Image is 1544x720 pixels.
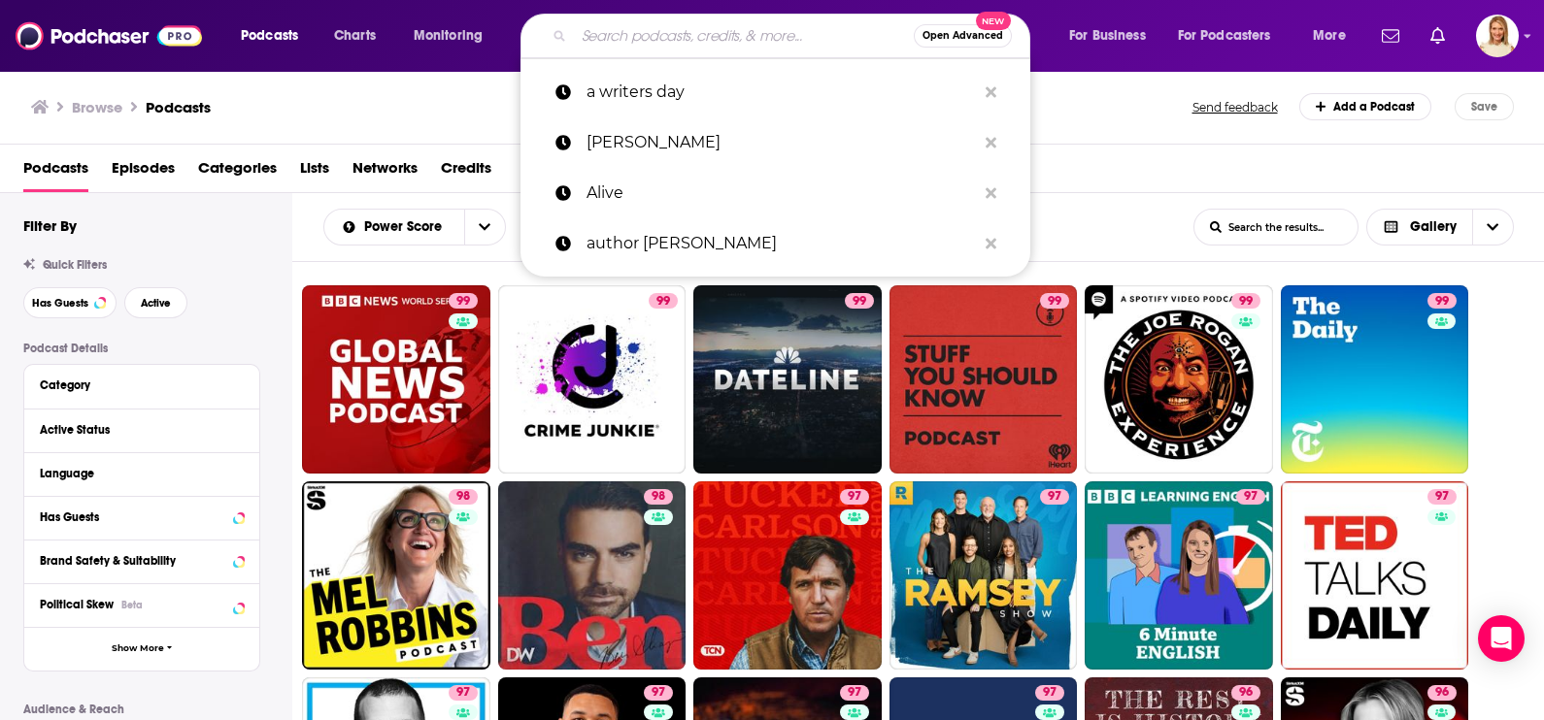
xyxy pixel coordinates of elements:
[449,685,478,701] a: 97
[23,152,88,192] span: Podcasts
[43,258,107,272] span: Quick Filters
[40,467,231,480] div: Language
[441,152,491,192] a: Credits
[520,168,1030,218] a: Alive
[1048,292,1061,311] span: 99
[1299,93,1432,120] a: Add a Podcast
[456,292,470,311] span: 99
[1435,487,1449,507] span: 97
[40,510,227,524] div: Has Guests
[323,209,506,245] h2: Choose List sort
[16,17,202,54] img: Podchaser - Follow, Share and Rate Podcasts
[1239,683,1253,703] span: 96
[1476,15,1519,57] span: Logged in as leannebush
[587,67,976,117] p: a writers day
[352,152,418,192] span: Networks
[1165,20,1299,51] button: open menu
[1281,481,1469,670] a: 97
[414,22,483,49] span: Monitoring
[302,285,490,474] a: 99
[656,292,670,311] span: 99
[853,292,866,311] span: 99
[1455,93,1514,120] button: Save
[24,627,259,671] button: Show More
[124,287,187,318] button: Active
[693,285,882,474] a: 99
[1085,481,1273,670] a: 97
[23,287,117,318] button: Has Guests
[914,24,1012,48] button: Open AdvancedNew
[464,210,505,245] button: open menu
[198,152,277,192] a: Categories
[1427,293,1457,309] a: 99
[1427,489,1457,505] a: 97
[23,342,260,355] p: Podcast Details
[40,548,244,573] button: Brand Safety & Suitability
[520,67,1030,117] a: a writers day
[1035,685,1064,701] a: 97
[1435,292,1449,311] span: 99
[1476,15,1519,57] button: Show profile menu
[652,487,665,507] span: 98
[840,489,869,505] a: 97
[23,216,77,235] h2: Filter By
[40,417,244,442] button: Active Status
[652,683,665,703] span: 97
[1231,293,1260,309] a: 99
[1048,487,1061,507] span: 97
[302,481,490,670] a: 98
[840,685,869,701] a: 97
[456,487,470,507] span: 98
[32,298,88,309] span: Has Guests
[498,285,687,474] a: 99
[1187,99,1284,115] button: Send feedback
[324,220,464,234] button: open menu
[1313,22,1346,49] span: More
[1231,685,1260,701] a: 96
[456,683,470,703] span: 97
[112,152,175,192] a: Episodes
[1410,220,1457,234] span: Gallery
[848,487,861,507] span: 97
[40,461,244,485] button: Language
[1476,15,1519,57] img: User Profile
[241,22,298,49] span: Podcasts
[1236,489,1265,505] a: 97
[449,489,478,505] a: 98
[587,168,976,218] p: Alive
[40,592,244,616] button: Political SkewBeta
[40,598,114,611] span: Political Skew
[520,117,1030,168] a: [PERSON_NAME]
[334,22,376,49] span: Charts
[644,685,673,701] a: 97
[923,31,1003,41] span: Open Advanced
[300,152,329,192] a: Lists
[40,378,231,392] div: Category
[40,373,244,397] button: Category
[1043,683,1057,703] span: 97
[574,20,914,51] input: Search podcasts, credits, & more...
[1281,285,1469,474] a: 99
[121,599,143,611] div: Beta
[1478,615,1525,662] div: Open Intercom Messenger
[1069,22,1146,49] span: For Business
[1366,209,1515,245] button: Choose View
[587,117,976,168] p: ruth douthit
[1040,293,1069,309] a: 99
[976,12,1011,30] span: New
[40,554,227,568] div: Brand Safety & Suitability
[1423,19,1453,52] a: Show notifications dropdown
[644,489,673,505] a: 98
[1244,487,1258,507] span: 97
[112,643,164,654] span: Show More
[141,298,171,309] span: Active
[23,703,260,716] p: Audience & Reach
[364,220,449,234] span: Power Score
[449,293,478,309] a: 99
[146,98,211,116] a: Podcasts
